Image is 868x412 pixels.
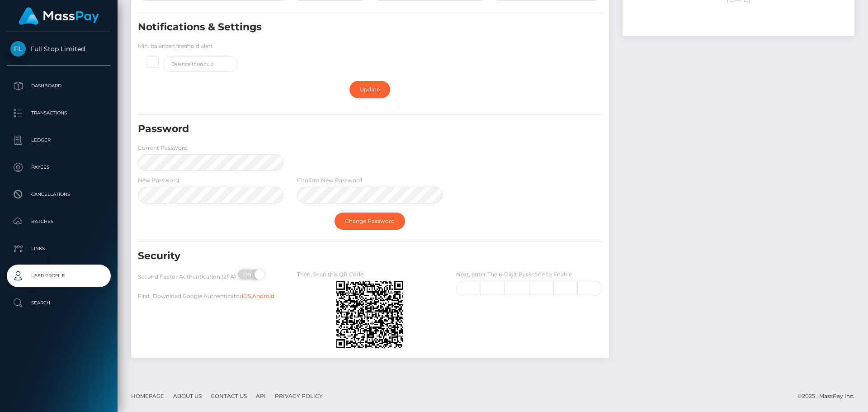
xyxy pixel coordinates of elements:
[7,237,111,260] a: Links
[252,293,274,299] a: Android
[456,270,572,279] label: Next, enter The 6-Digit Passcode to Enable
[7,102,111,124] a: Transactions
[7,156,111,179] a: Payees
[10,296,107,310] p: Search
[19,7,99,25] img: MassPay Logo
[7,292,111,314] a: Search
[127,389,168,403] a: Homepage
[10,79,107,93] p: Dashboard
[138,273,236,281] label: Second Factor Authentication (2FA)
[7,129,111,152] a: Ledger
[237,270,259,279] span: ON
[252,389,269,403] a: API
[349,81,390,98] a: Update
[10,161,107,174] p: Payees
[797,391,861,401] div: © 2025 , MassPay Inc.
[271,389,326,403] a: Privacy Policy
[138,144,188,152] label: Current Password
[7,75,111,97] a: Dashboard
[297,270,363,279] label: Then, Scan this QR Code
[10,41,26,57] img: Full Stop Limited
[138,42,213,50] label: Min. balance threshold alert
[242,293,251,299] a: iOS
[7,210,111,233] a: Batches
[10,269,107,283] p: User Profile
[297,176,362,185] label: Confirm New Password
[170,389,205,403] a: About Us
[7,45,111,53] span: Full Stop Limited
[10,133,107,147] p: Ledger
[10,215,107,228] p: Batches
[7,183,111,206] a: Cancellations
[335,213,405,230] a: Change Password
[10,188,107,201] p: Cancellations
[207,389,250,403] a: Contact Us
[138,292,274,300] label: First, Download Google Authenticator ,
[7,265,111,287] a: User Profile
[138,176,179,185] label: New Password
[138,20,528,34] h5: Notifications & Settings
[10,106,107,120] p: Transactions
[10,242,107,256] p: Links
[138,249,528,263] h5: Security
[138,122,528,136] h5: Password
